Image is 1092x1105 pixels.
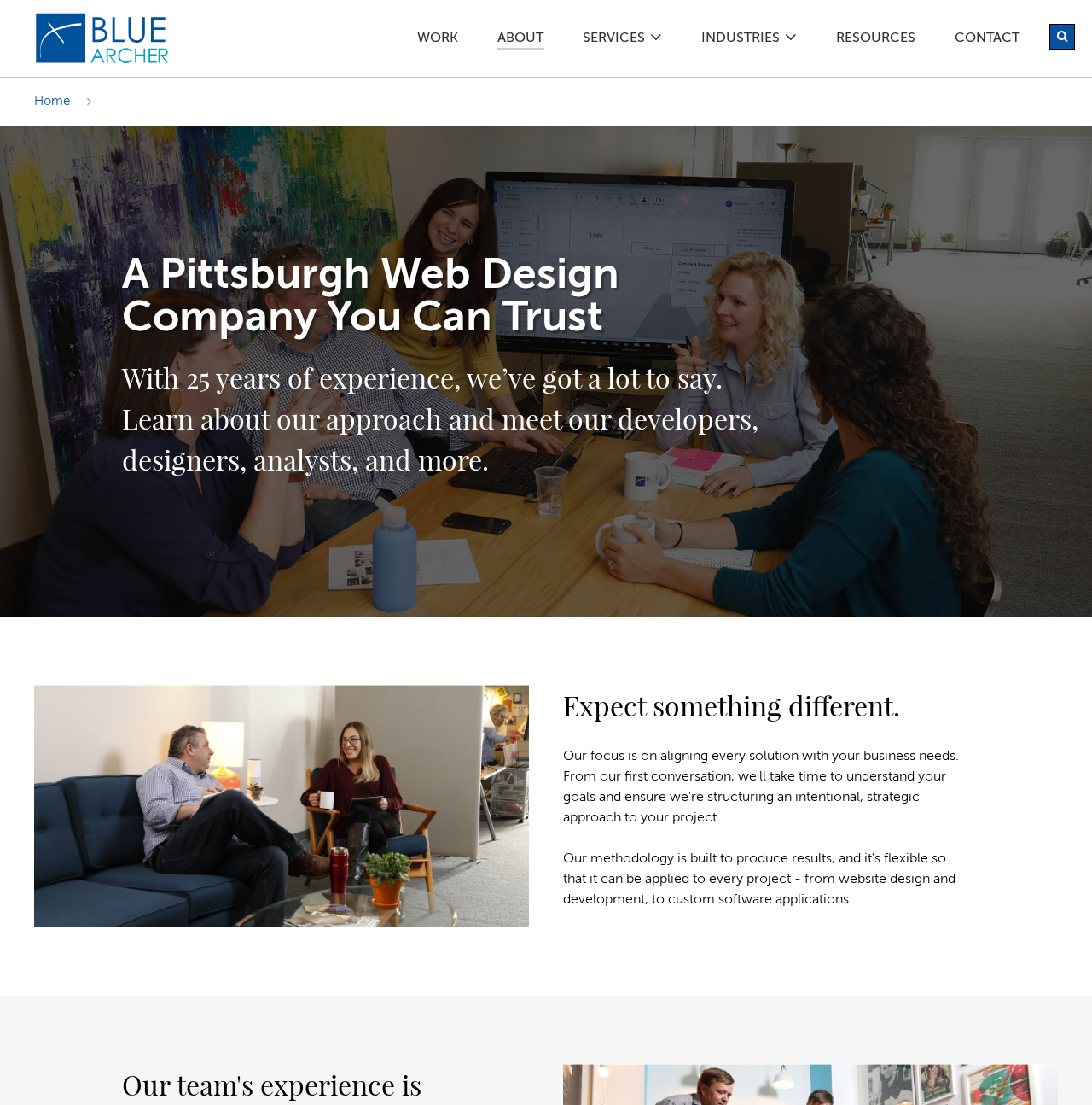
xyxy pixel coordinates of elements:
p: Our methodology is built to produce results, and it's flexible so that it can be applied to every... [563,849,970,910]
img: When you partner with Blue Archer, you get something different. [34,685,529,927]
img: Blue Archer Logo [34,12,171,65]
h2: With 25 years of experience, we’ve got a lot to say. Learn about our approach and meet our develo... [122,357,793,480]
h2: Expect something different. [563,685,970,726]
a: Home [34,95,70,108]
a: Work [416,32,459,50]
a: Contact [954,32,1020,50]
a: SERVICES [582,32,646,50]
a: Resources [835,32,916,50]
h1: A Pittsburgh Web Design Company You Can Trust [122,254,793,340]
a: Industries [700,32,781,50]
a: ABOUT [497,32,544,50]
p: Our focus is on aligning every solution with your business needs. From our first conversation, we... [563,746,970,828]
